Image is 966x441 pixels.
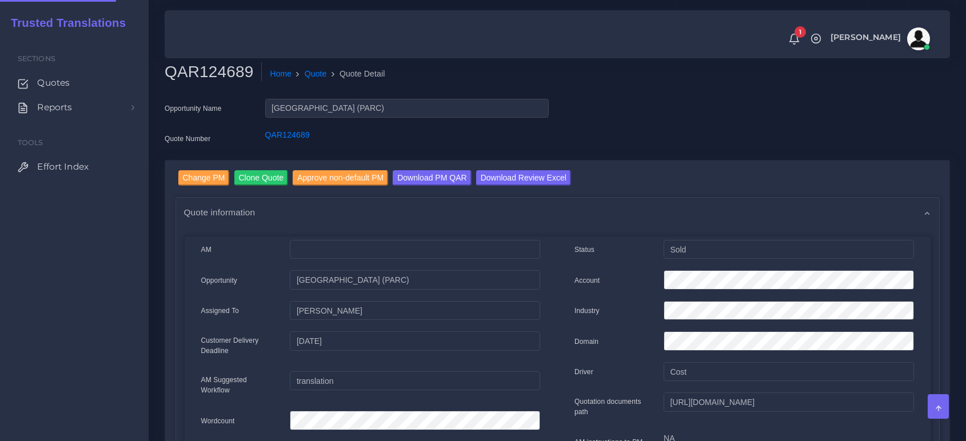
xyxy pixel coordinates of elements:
[165,103,222,114] label: Opportunity Name
[201,275,238,286] label: Opportunity
[234,170,289,186] input: Clone Quote
[201,416,235,426] label: Wordcount
[825,27,934,50] a: [PERSON_NAME]avatar
[165,134,210,144] label: Quote Number
[270,68,292,80] a: Home
[9,71,140,95] a: Quotes
[574,275,600,286] label: Account
[184,206,256,219] span: Quote information
[201,244,211,255] label: AM
[907,27,930,50] img: avatar
[476,170,571,186] input: Download Review Excel
[574,396,646,417] label: Quotation documents path
[290,301,540,320] input: pm
[574,244,594,255] label: Status
[305,68,327,80] a: Quote
[784,33,804,45] a: 1
[178,170,230,186] input: Change PM
[201,306,239,316] label: Assigned To
[18,138,43,147] span: Tools
[176,198,939,227] div: Quote information
[293,170,388,186] input: Approve non-default PM
[574,367,593,377] label: Driver
[37,101,72,114] span: Reports
[3,14,126,33] a: Trusted Translations
[265,130,310,139] a: QAR124689
[3,16,126,30] h2: Trusted Translations
[37,161,89,173] span: Effort Index
[201,375,273,395] label: AM Suggested Workflow
[9,95,140,119] a: Reports
[37,77,70,89] span: Quotes
[9,155,140,179] a: Effort Index
[201,335,273,356] label: Customer Delivery Deadline
[165,62,262,82] h2: QAR124689
[831,33,901,41] span: [PERSON_NAME]
[795,26,806,38] span: 1
[574,306,600,316] label: Industry
[327,68,385,80] li: Quote Detail
[18,54,55,63] span: Sections
[574,336,598,347] label: Domain
[393,170,471,186] input: Download PM QAR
